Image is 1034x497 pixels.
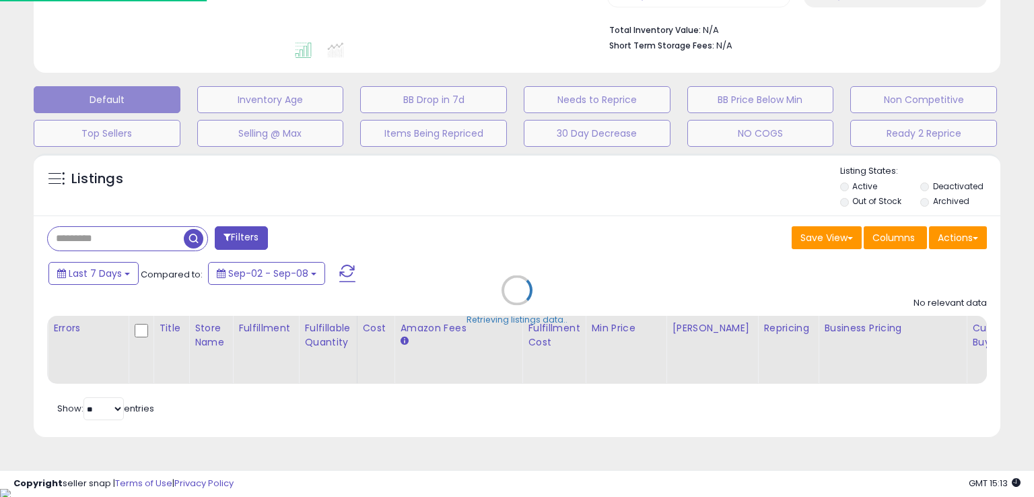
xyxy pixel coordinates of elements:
button: BB Drop in 7d [360,86,507,113]
b: Total Inventory Value: [609,24,701,36]
li: N/A [609,21,977,37]
a: Terms of Use [115,477,172,490]
strong: Copyright [13,477,63,490]
button: Non Competitive [850,86,997,113]
b: Short Term Storage Fees: [609,40,714,51]
button: Default [34,86,180,113]
button: Items Being Repriced [360,120,507,147]
span: 2025-09-16 15:13 GMT [969,477,1021,490]
button: Needs to Reprice [524,86,670,113]
button: 30 Day Decrease [524,120,670,147]
button: Ready 2 Reprice [850,120,997,147]
span: N/A [716,39,732,52]
button: Top Sellers [34,120,180,147]
button: NO COGS [687,120,834,147]
div: Retrieving listings data.. [467,314,567,326]
a: Privacy Policy [174,477,234,490]
button: Selling @ Max [197,120,344,147]
button: BB Price Below Min [687,86,834,113]
button: Inventory Age [197,86,344,113]
div: seller snap | | [13,477,234,490]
